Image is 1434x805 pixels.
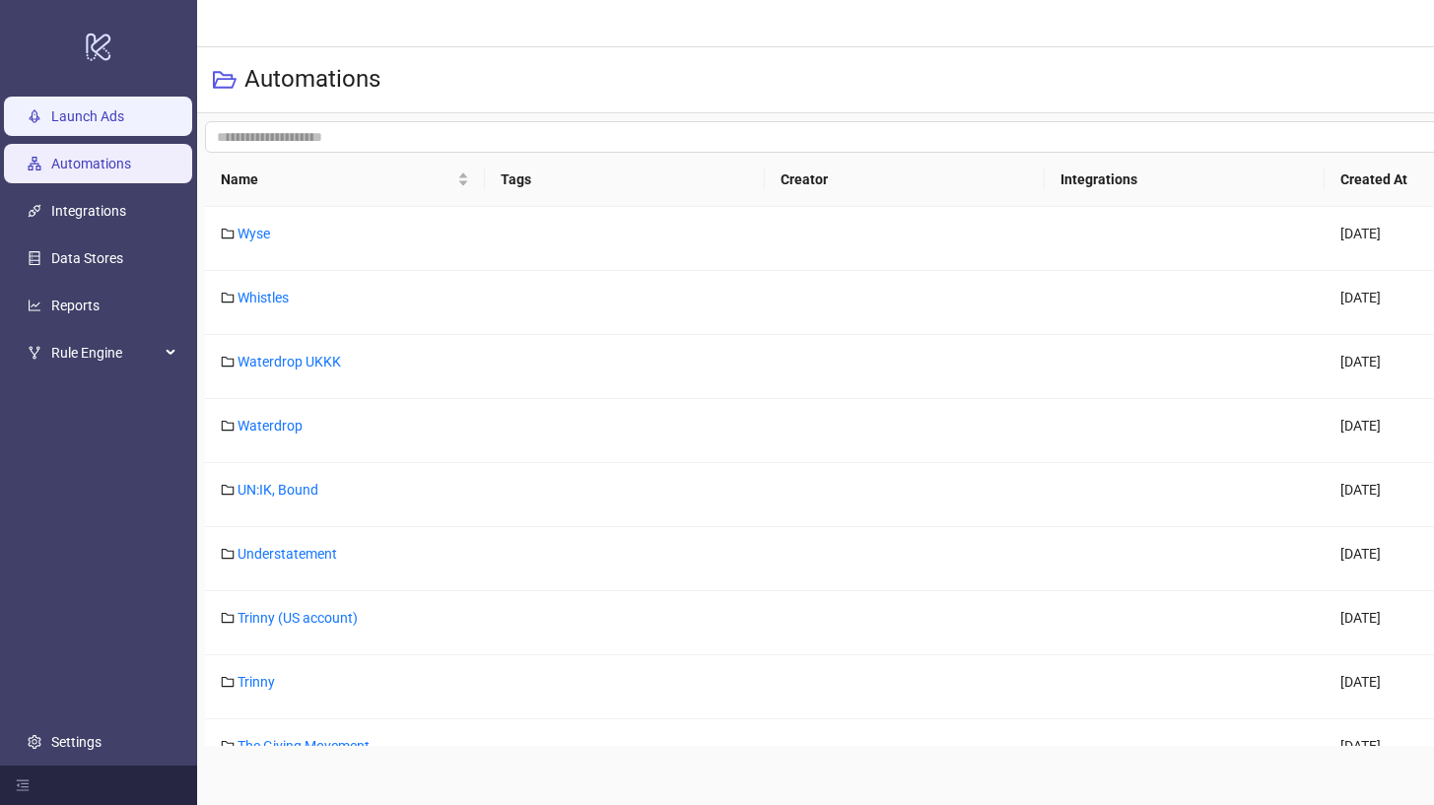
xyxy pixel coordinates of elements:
[221,611,235,625] span: folder
[238,610,358,626] a: Trinny (US account)
[221,547,235,561] span: folder
[1045,153,1325,207] th: Integrations
[221,675,235,689] span: folder
[485,153,765,207] th: Tags
[221,227,235,240] span: folder
[51,108,124,124] a: Launch Ads
[51,203,126,219] a: Integrations
[221,739,235,753] span: folder
[221,168,453,190] span: Name
[238,226,270,241] a: Wyse
[244,64,380,96] h3: Automations
[238,546,337,562] a: Understatement
[221,483,235,497] span: folder
[221,291,235,304] span: folder
[28,346,41,360] span: fork
[51,734,102,750] a: Settings
[238,418,303,434] a: Waterdrop
[765,153,1045,207] th: Creator
[238,290,289,305] a: Whistles
[221,419,235,433] span: folder
[221,355,235,369] span: folder
[51,298,100,313] a: Reports
[238,738,370,754] a: The Giving Movement
[238,354,341,369] a: Waterdrop UKKK
[213,68,237,92] span: folder-open
[16,778,30,792] span: menu-fold
[205,153,485,207] th: Name
[238,674,275,690] a: Trinny
[51,333,160,372] span: Rule Engine
[51,156,131,171] a: Automations
[51,250,123,266] a: Data Stores
[238,482,318,498] a: UN:IK, Bound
